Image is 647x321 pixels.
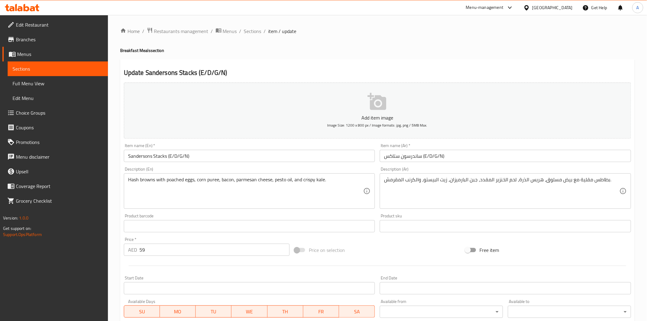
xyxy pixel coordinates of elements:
[162,307,193,316] span: MO
[120,27,635,35] nav: breadcrumb
[384,177,619,206] textarea: بطاطس مقلية مع بيض مسلوق، هريس الذرة، لحم الخنزير المقدد، جبن البارميزان، زيت البيستو، والكرنب ال...
[16,124,103,131] span: Coupons
[127,307,157,316] span: SU
[19,214,28,222] span: 1.0.0
[380,220,631,232] input: Please enter product sku
[142,28,144,35] li: /
[16,168,103,175] span: Upsell
[2,179,108,194] a: Coverage Report
[16,183,103,190] span: Coverage Report
[2,120,108,135] a: Coupons
[380,306,503,318] div: ​
[231,305,267,318] button: WE
[120,47,635,53] h4: Breakfast Meals section
[16,109,103,116] span: Choice Groups
[2,32,108,47] a: Branches
[244,28,261,35] a: Sections
[532,4,573,11] div: [GEOGRAPHIC_DATA]
[3,214,18,222] span: Version:
[124,220,375,232] input: Please enter product barcode
[309,246,345,254] span: Price on selection
[160,305,196,318] button: MO
[637,4,639,11] span: A
[154,28,209,35] span: Restaurants management
[2,164,108,179] a: Upsell
[16,21,103,28] span: Edit Restaurant
[8,91,108,105] a: Edit Menu
[264,28,266,35] li: /
[268,28,297,35] span: item / update
[128,246,137,253] p: AED
[466,4,504,11] div: Menu-management
[339,305,375,318] button: SA
[147,27,209,35] a: Restaurants management
[13,80,103,87] span: Full Menu View
[16,138,103,146] span: Promotions
[234,307,265,316] span: WE
[2,135,108,149] a: Promotions
[16,153,103,160] span: Menu disclaimer
[239,28,242,35] li: /
[342,307,372,316] span: SA
[128,177,364,206] textarea: Hash browns with poached eggs, corn puree, bacon, parmesan cheese, pesto oil, and crispy kale.
[198,307,229,316] span: TU
[13,65,103,72] span: Sections
[124,305,160,318] button: SU
[17,50,103,58] span: Menus
[306,307,337,316] span: FR
[8,61,108,76] a: Sections
[13,94,103,102] span: Edit Menu
[16,36,103,43] span: Branches
[2,17,108,32] a: Edit Restaurant
[211,28,213,35] li: /
[268,305,303,318] button: TH
[327,122,427,129] span: Image Size: 1200 x 800 px / Image formats: jpg, png / 5MB Max.
[2,194,108,208] a: Grocery Checklist
[124,150,375,162] input: Enter name En
[3,224,31,232] span: Get support on:
[139,244,290,256] input: Please enter price
[124,83,631,138] button: Add item imageImage Size: 1200 x 800 px / Image formats: jpg, png / 5MB Max.
[2,47,108,61] a: Menus
[196,305,231,318] button: TU
[3,231,42,238] a: Support.OpsPlatform
[480,246,499,254] span: Free item
[508,306,631,318] div: ​
[16,197,103,205] span: Grocery Checklist
[8,76,108,91] a: Full Menu View
[270,307,301,316] span: TH
[124,68,631,77] h2: Update Sandersons Stacks (E/D/G/N)
[2,149,108,164] a: Menu disclaimer
[133,114,622,121] p: Add item image
[2,105,108,120] a: Choice Groups
[120,28,140,35] a: Home
[216,27,237,35] a: Menus
[223,28,237,35] span: Menus
[380,150,631,162] input: Enter name Ar
[303,305,339,318] button: FR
